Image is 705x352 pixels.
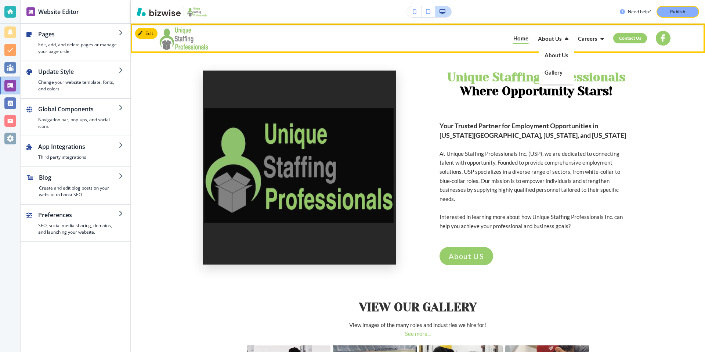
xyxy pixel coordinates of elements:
button: PreferencesSEO, social media sharing, domains, and launching your website. [21,205,130,241]
button: Global ComponentsNavigation bar, pop-ups, and social icons [21,99,130,136]
p: Careers [578,36,597,42]
a: See more... [405,330,431,337]
a: Social media account for Facebook [656,31,670,46]
p: Publish [670,8,686,15]
h2: Website Editor [38,7,79,16]
h2: App Integrations [38,142,119,151]
h3: Need help? [628,8,651,15]
h2: Pages [38,30,119,39]
img: <p class="ql-align-center"><strong style="color: rgb(151, 205, 107);">Unique Staffing Professiona... [203,71,397,265]
p: About US [449,250,484,262]
button: BlogCreate and edit blog posts on your website to boost SEO [21,167,130,204]
h2: VIEW OUR GALLERY [246,301,590,315]
a: Contact Us [613,33,647,43]
p: Gallery [545,64,568,81]
p: Your Trusted Partner for Employment Opportunities in [US_STATE][GEOGRAPHIC_DATA], [US_STATE], and... [440,121,633,140]
img: Bizwise Logo [137,7,181,16]
p: At Unique Staffing Professionals Inc. (USP), we are dedicated to connecting talent with opportuni... [440,149,633,204]
p: View images of the many roles and industries we hire for! [246,320,590,330]
button: PagesEdit, add, and delete pages or manage your page order [21,24,130,61]
h4: SEO, social media sharing, domains, and launching your website. [38,222,119,236]
h2: Update Style [38,67,119,76]
a: About US [440,247,493,265]
h4: Create and edit blog posts on your website to boost SEO [39,185,119,198]
p: Interested in learning more about how Unique Staffing Professionals Inc. can help you achieve you... [440,212,633,230]
img: Unique Staffing Professionals [159,24,270,53]
strong: Where Opportunity Stars! [460,85,612,98]
h4: Edit, add, and delete pages or manage your page order [38,42,119,55]
strong: Unique Staffing Professionals [447,71,625,84]
button: App IntegrationsThird party integrations [21,136,130,166]
p: About Us [538,36,562,42]
button: Update StyleChange your website template, fonts, and colors [21,61,130,98]
p: Home [513,36,528,41]
h4: Third party integrations [38,154,119,161]
h2: Preferences [38,211,119,219]
div: About Us [538,32,578,44]
h4: Change your website template, fonts, and colors [38,79,119,92]
p: About Us [545,53,568,58]
button: Publish [657,6,699,18]
button: Edit [135,28,158,39]
h4: Navigation bar, pop-ups, and social icons [38,116,119,130]
h2: Blog [39,173,119,182]
img: Your Logo [187,6,207,18]
img: editor icon [26,7,35,16]
h2: Global Components [38,105,119,114]
div: Careers [578,32,613,44]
